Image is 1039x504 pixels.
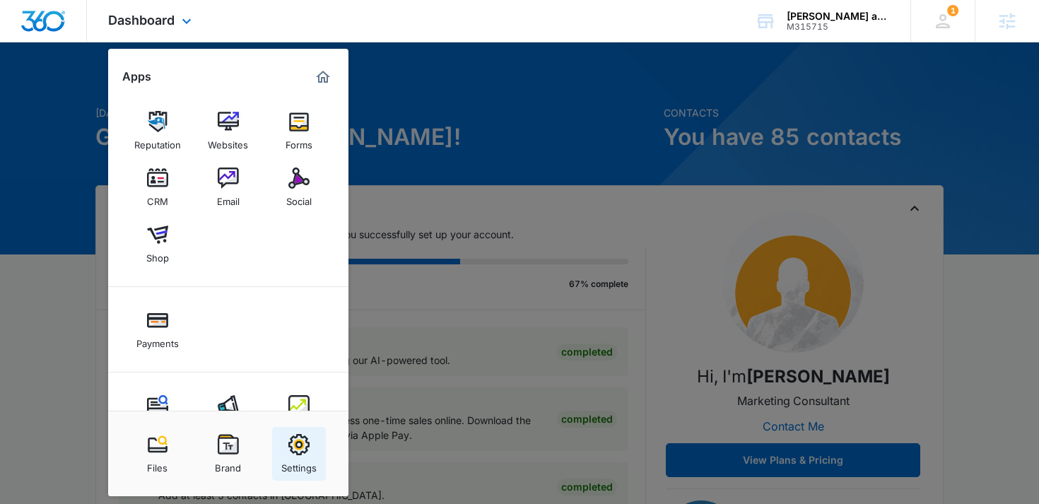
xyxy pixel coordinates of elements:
a: Files [131,427,184,481]
div: account id [787,22,890,32]
a: Forms [272,104,326,158]
a: Websites [201,104,255,158]
div: Email [217,189,240,207]
h2: Apps [122,70,151,83]
a: Content [131,388,184,442]
div: Payments [136,331,179,349]
span: Dashboard [108,13,175,28]
span: 1 [947,5,958,16]
a: Email [201,160,255,214]
div: notifications count [947,5,958,16]
div: Shop [146,245,169,264]
div: Brand [215,455,241,474]
a: Reputation [131,104,184,158]
a: Settings [272,427,326,481]
div: Forms [286,132,312,151]
a: CRM [131,160,184,214]
div: Settings [281,455,317,474]
div: Social [286,189,312,207]
div: account name [787,11,890,22]
a: Intelligence [272,388,326,442]
a: Marketing 360® Dashboard [312,66,334,88]
div: CRM [147,189,168,207]
a: Social [272,160,326,214]
a: Brand [201,427,255,481]
div: Reputation [134,132,181,151]
a: Payments [131,303,184,356]
div: Files [147,455,168,474]
div: Websites [208,132,248,151]
a: Shop [131,217,184,271]
a: Ads [201,388,255,442]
